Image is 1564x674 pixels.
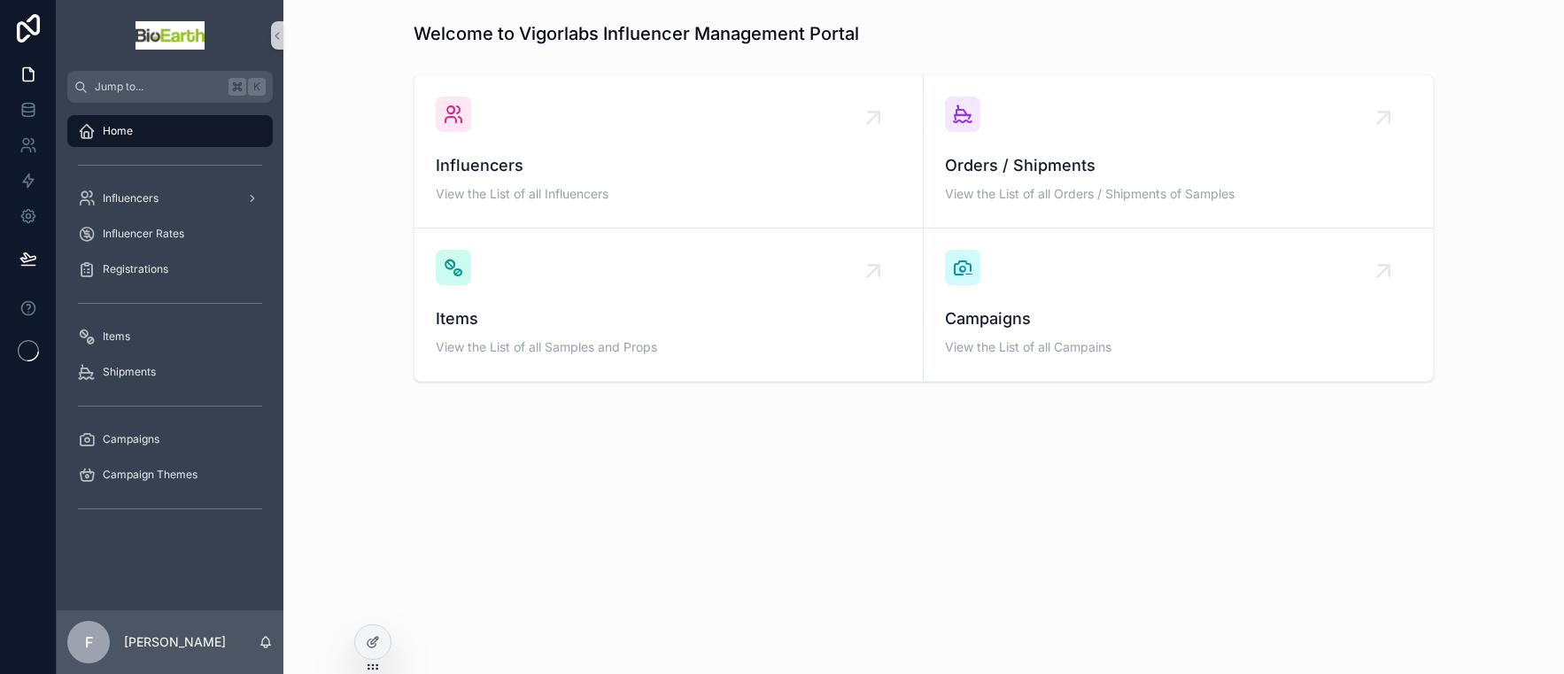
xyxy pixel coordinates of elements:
[95,80,221,94] span: Jump to...
[67,253,273,285] a: Registrations
[67,321,273,352] a: Items
[103,432,159,446] span: Campaigns
[924,75,1433,229] a: Orders / ShipmentsView the List of all Orders / Shipments of Samples
[436,153,902,178] span: Influencers
[414,21,859,46] h1: Welcome to Vigorlabs Influencer Management Portal
[135,21,205,50] img: App logo
[436,306,902,331] span: Items
[67,459,273,491] a: Campaign Themes
[67,182,273,214] a: Influencers
[414,229,924,381] a: ItemsView the List of all Samples and Props
[414,75,924,229] a: InfluencersView the List of all Influencers
[250,80,264,94] span: K
[103,468,197,482] span: Campaign Themes
[436,338,902,356] span: View the List of all Samples and Props
[67,356,273,388] a: Shipments
[103,262,168,276] span: Registrations
[945,306,1412,331] span: Campaigns
[924,229,1433,381] a: CampaignsView the List of all Campains
[103,227,184,241] span: Influencer Rates
[436,185,902,203] span: View the List of all Influencers
[945,153,1412,178] span: Orders / Shipments
[57,103,283,546] div: scrollable content
[67,218,273,250] a: Influencer Rates
[103,124,133,138] span: Home
[85,631,93,653] span: F
[103,365,156,379] span: Shipments
[103,329,130,344] span: Items
[945,185,1412,203] span: View the List of all Orders / Shipments of Samples
[124,633,226,651] p: [PERSON_NAME]
[67,71,273,103] button: Jump to...K
[103,191,159,205] span: Influencers
[945,338,1412,356] span: View the List of all Campains
[67,115,273,147] a: Home
[67,423,273,455] a: Campaigns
